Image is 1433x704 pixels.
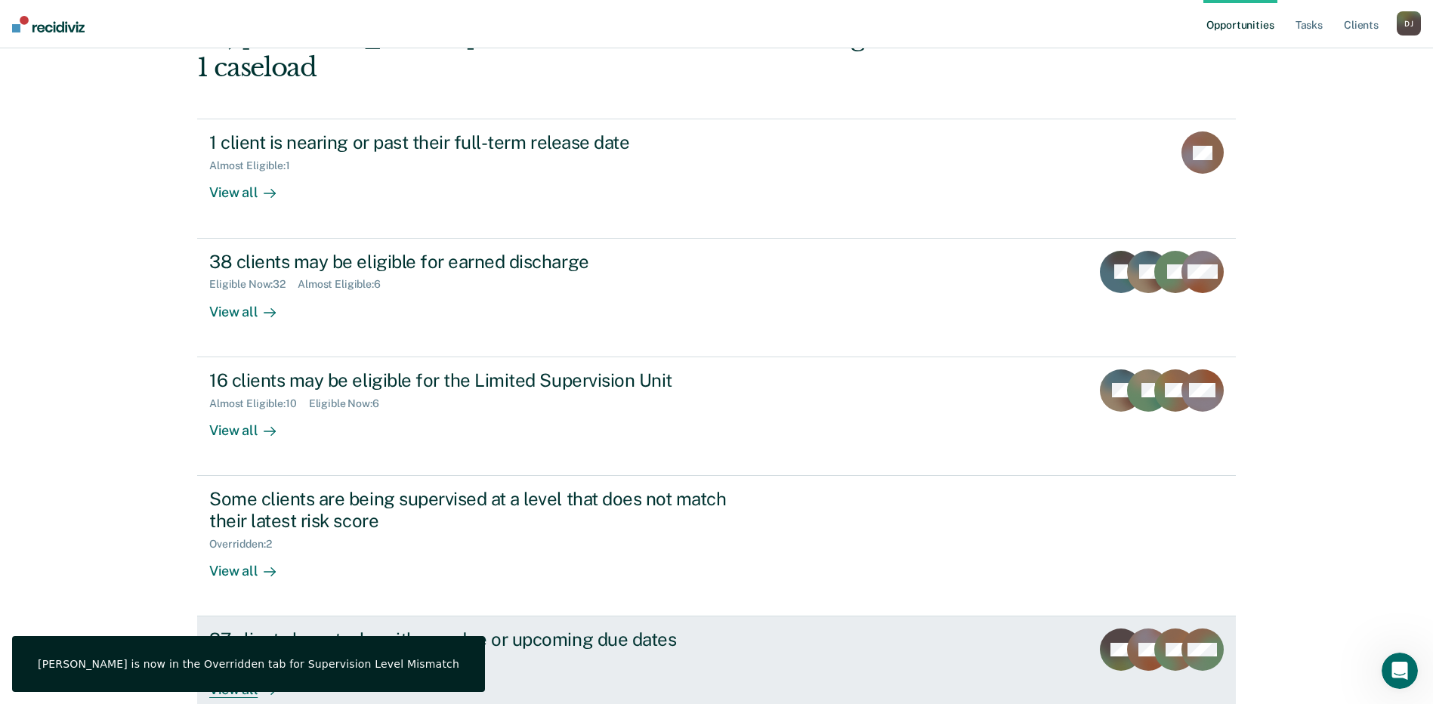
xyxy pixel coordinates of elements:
[209,369,740,391] div: 16 clients may be eligible for the Limited Supervision Unit
[209,397,309,410] div: Almost Eligible : 10
[12,16,85,32] img: Recidiviz
[209,251,740,273] div: 38 clients may be eligible for earned discharge
[209,538,283,551] div: Overridden : 2
[1397,11,1421,36] div: D J
[197,357,1236,476] a: 16 clients may be eligible for the Limited Supervision UnitAlmost Eligible:10Eligible Now:6View all
[197,119,1236,238] a: 1 client is nearing or past their full-term release dateAlmost Eligible:1View all
[197,239,1236,357] a: 38 clients may be eligible for earned dischargeEligible Now:32Almost Eligible:6View all
[197,21,1028,83] div: Hi, [PERSON_NAME]. We’ve found some outstanding items across 1 caseload
[209,278,298,291] div: Eligible Now : 32
[309,397,391,410] div: Eligible Now : 6
[209,172,294,202] div: View all
[209,628,740,650] div: 37 clients have tasks with overdue or upcoming due dates
[209,488,740,532] div: Some clients are being supervised at a level that does not match their latest risk score
[197,476,1236,616] a: Some clients are being supervised at a level that does not match their latest risk scoreOverridde...
[209,131,740,153] div: 1 client is nearing or past their full-term release date
[209,550,294,579] div: View all
[209,409,294,439] div: View all
[209,159,302,172] div: Almost Eligible : 1
[38,657,459,671] div: [PERSON_NAME] is now in the Overridden tab for Supervision Level Mismatch
[209,291,294,320] div: View all
[1397,11,1421,36] button: DJ
[298,278,393,291] div: Almost Eligible : 6
[1382,653,1418,689] iframe: Intercom live chat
